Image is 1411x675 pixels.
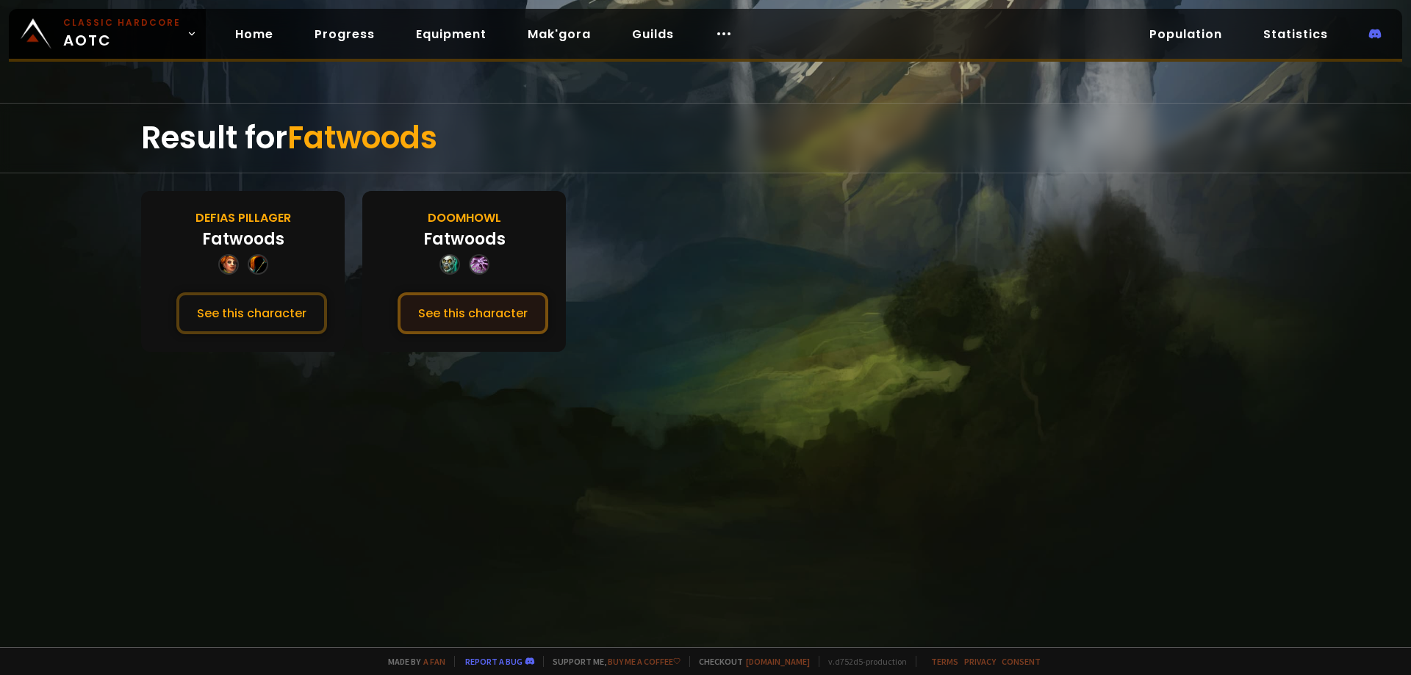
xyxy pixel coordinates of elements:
[608,656,681,667] a: Buy me a coffee
[195,209,291,227] div: Defias Pillager
[379,656,445,667] span: Made by
[428,209,501,227] div: Doomhowl
[423,656,445,667] a: a fan
[423,227,506,251] div: Fatwoods
[1252,19,1340,49] a: Statistics
[516,19,603,49] a: Mak'gora
[303,19,387,49] a: Progress
[223,19,285,49] a: Home
[689,656,810,667] span: Checkout
[465,656,523,667] a: Report a bug
[746,656,810,667] a: [DOMAIN_NAME]
[819,656,907,667] span: v. d752d5 - production
[287,116,437,159] span: Fatwoods
[176,292,327,334] button: See this character
[931,656,958,667] a: Terms
[1002,656,1041,667] a: Consent
[9,9,206,59] a: Classic HardcoreAOTC
[202,227,284,251] div: Fatwoods
[964,656,996,667] a: Privacy
[63,16,181,51] span: AOTC
[141,104,1270,173] div: Result for
[543,656,681,667] span: Support me,
[1138,19,1234,49] a: Population
[63,16,181,29] small: Classic Hardcore
[620,19,686,49] a: Guilds
[404,19,498,49] a: Equipment
[398,292,548,334] button: See this character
